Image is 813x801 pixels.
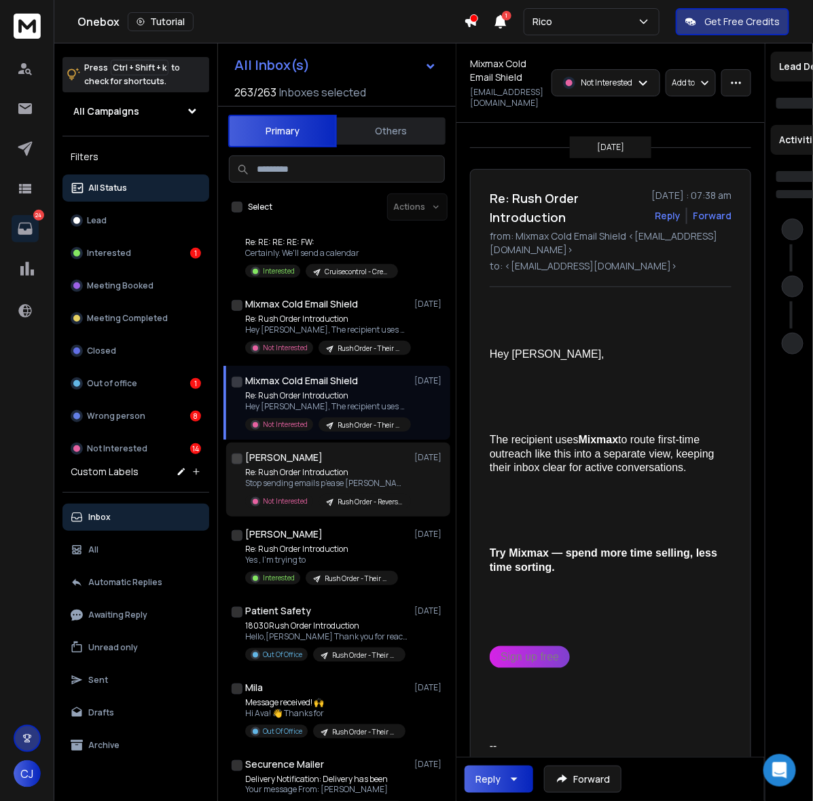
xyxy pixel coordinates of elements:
label: Select [248,202,272,212]
button: Meeting Completed [62,305,209,332]
h1: [PERSON_NAME] [245,527,323,541]
p: Yes , I'm trying to [245,555,398,565]
button: CJ [14,760,41,787]
h1: Securence Mailer [245,758,324,771]
p: Interested [263,573,295,583]
div: 8 [190,411,201,422]
p: Re: Rush Order Introduction [245,544,398,555]
h1: Mixmax Cold Email Shield [470,57,543,84]
p: Lead [87,215,107,226]
p: Not Interested [581,77,632,88]
p: Out Of Office [263,650,302,660]
div: Open Intercom Messenger [763,754,796,787]
p: Wrong person [87,411,145,422]
span: 1 [502,11,511,20]
button: Not Interested14 [62,435,209,462]
p: Sent [88,675,108,686]
button: Closed [62,337,209,365]
div: Forward [693,209,731,223]
button: Out of office1 [62,370,209,397]
button: Reply [655,209,681,223]
p: Hey [PERSON_NAME], The recipient uses Mixmax [245,401,408,412]
p: Add to [672,77,695,88]
p: Re: Rush Order Introduction [245,390,408,401]
p: Rush Order - Their Domain Rerun [DATE] [338,343,403,354]
h1: Mixmax Cold Email Shield [245,297,358,311]
p: Not Interested [263,496,308,506]
button: Tutorial [128,12,194,31]
p: Delivery Notification: Delivery has been [245,774,405,785]
p: Rush Order - Their Domain Rerun [DATE] [332,650,397,660]
p: Rush Order - Reverse Logistics [DATE] [338,497,403,507]
button: Reply [465,766,533,793]
button: Automatic Replies [62,569,209,596]
div: 1 [190,378,201,389]
button: Archive [62,732,209,759]
p: Archive [88,740,120,751]
button: All Campaigns [62,98,209,125]
p: [DATE] : 07:38 am [651,189,731,202]
p: Re: Rush Order Introduction [245,314,408,324]
div: The recipient uses to route first-time outreach like this into a separate view, keeping their inb... [490,433,721,476]
div: 1 [190,248,201,259]
p: [DATE] [414,682,445,693]
p: 24 [33,210,44,221]
p: Not Interested [87,443,147,454]
p: Hey [PERSON_NAME], The recipient uses Mixmax [245,324,408,335]
button: Drafts [62,699,209,726]
h3: Inboxes selected [279,84,366,100]
p: Inbox [88,512,111,523]
p: [EMAIL_ADDRESS][DOMAIN_NAME] [470,87,543,109]
p: All [88,544,98,555]
p: Out Of Office [263,726,302,737]
button: Forward [544,766,621,793]
h1: [PERSON_NAME] [245,451,323,464]
p: Drafts [88,707,114,718]
button: Awaiting Reply [62,601,209,629]
div: 14 [190,443,201,454]
p: Meeting Completed [87,313,168,324]
p: [DATE] [597,142,624,153]
p: Cruisecontrol - Crew Title - [DATE] [325,267,390,277]
h3: Filters [62,147,209,166]
h3: Custom Labels [71,465,139,479]
button: Lead [62,207,209,234]
button: Wrong person8 [62,403,209,430]
span: 263 / 263 [234,84,276,100]
button: All Status [62,174,209,202]
button: Interested1 [62,240,209,267]
a: Sign up free [490,646,570,668]
p: Get Free Credits [704,15,780,29]
p: Unread only [88,642,138,653]
p: Certainly. We'll send a calendar [245,248,398,259]
button: Inbox [62,504,209,531]
p: Rush Order - Their Domain Rerun [DATE] [325,574,390,584]
p: Interested [263,266,295,276]
p: All Status [88,183,127,193]
button: All Inbox(s) [223,52,448,79]
div: Reply [475,772,501,786]
h1: Mixmax Cold Email Shield [245,374,358,388]
span: Ctrl + Shift + k [111,60,168,75]
p: Interested [87,248,131,259]
h1: Re: Rush Order Introduction [490,189,643,227]
div: Onebox [77,12,464,31]
p: [DATE] [414,452,445,463]
p: Your message From: [PERSON_NAME] [245,785,405,796]
button: Primary [228,115,337,147]
p: Press to check for shortcuts. [84,61,180,88]
button: Unread only [62,634,209,661]
p: [DATE] [414,529,445,540]
strong: Mixmax [579,434,619,445]
h1: Mila [245,681,263,694]
p: Hi Ava! 👋 Thanks for [245,708,405,719]
p: Stop sending emails p’ease [PERSON_NAME] [245,478,408,489]
button: Meeting Booked [62,272,209,299]
p: Rush Order - Their Domain Rerun [DATE] [338,420,403,430]
h1: All Inbox(s) [234,58,310,72]
p: Rico [532,15,558,29]
p: Re: Rush Order Introduction [245,467,408,478]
